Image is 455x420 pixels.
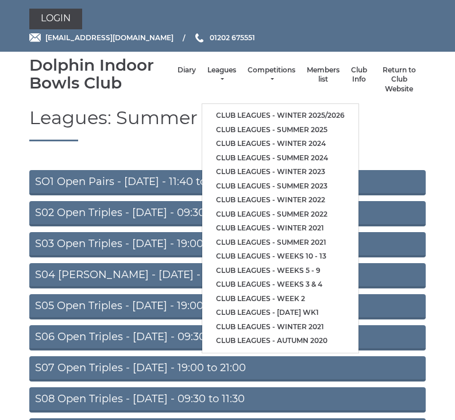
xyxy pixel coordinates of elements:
[202,264,358,278] a: Club leagues - Weeks 5 - 9
[210,33,255,42] span: 01202 675551
[202,306,358,320] a: Club leagues - [DATE] wk1
[202,137,358,151] a: Club leagues - Winter 2024
[202,193,358,207] a: Club leagues - Winter 2022
[202,151,358,165] a: Club leagues - Summer 2024
[202,320,358,334] a: Club leagues - Winter 2021
[202,221,358,236] a: Club leagues - Winter 2021
[194,32,255,43] a: Phone us 01202 675551
[307,65,340,84] a: Members list
[178,65,196,75] a: Diary
[29,263,426,288] a: S04 [PERSON_NAME] - [DATE] - 09:30 to 11:30
[248,65,295,84] a: Competitions
[29,9,82,29] a: Login
[379,65,420,94] a: Return to Club Website
[29,33,41,42] img: Email
[202,236,358,250] a: Club leagues - Summer 2021
[29,32,173,43] a: Email [EMAIL_ADDRESS][DOMAIN_NAME]
[29,232,426,257] a: S03 Open Triples - [DATE] - 19:00 to 21:00
[202,123,358,137] a: Club leagues - Summer 2025
[202,179,358,194] a: Club leagues - Summer 2023
[202,103,359,353] ul: Leagues
[202,334,358,348] a: Club leagues - Autumn 2020
[202,249,358,264] a: Club leagues - Weeks 10 - 13
[202,278,358,292] a: Club leagues - Weeks 3 & 4
[207,65,236,84] a: Leagues
[29,387,426,413] a: S08 Open Triples - [DATE] - 09:30 to 11:30
[351,65,367,84] a: Club Info
[202,292,358,306] a: Club leagues - Week 2
[195,33,203,43] img: Phone us
[45,33,173,42] span: [EMAIL_ADDRESS][DOMAIN_NAME]
[29,107,426,141] h1: Leagues: Summer 2025
[29,356,426,382] a: S07 Open Triples - [DATE] - 19:00 to 21:00
[202,165,358,179] a: Club leagues - Winter 2023
[29,56,172,92] div: Dolphin Indoor Bowls Club
[29,170,426,195] a: SO1 Open Pairs - [DATE] - 11:40 to 13:40
[29,325,426,350] a: S06 Open Triples - [DATE] - 09:30 to 11:30
[202,207,358,222] a: Club leagues - Summer 2022
[29,294,426,319] a: S05 Open Triples - [DATE] - 19:00 to 21:00
[202,109,358,123] a: Club leagues - Winter 2025/2026
[29,201,426,226] a: S02 Open Triples - [DATE] - 09:30 to 11:30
